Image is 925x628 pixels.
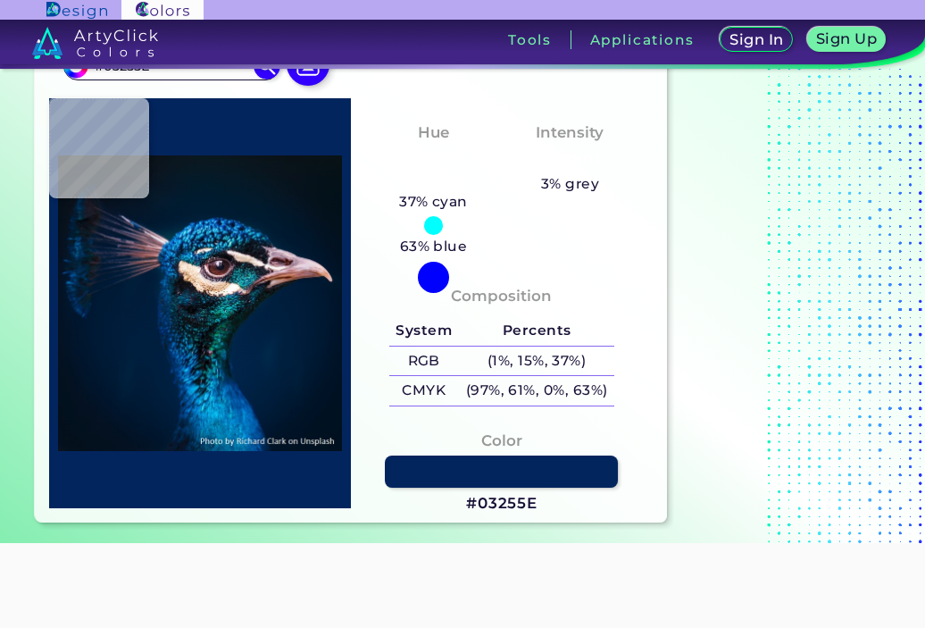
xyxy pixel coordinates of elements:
[536,120,604,146] h4: Intensity
[459,347,614,376] h5: (1%, 15%, 37%)
[375,148,491,190] h3: Tealish Blue
[418,120,449,146] h4: Hue
[723,29,789,52] a: Sign In
[819,32,874,46] h5: Sign Up
[590,33,695,46] h3: Applications
[459,376,614,406] h5: (97%, 61%, 0%, 63%)
[811,29,882,52] a: Sign Up
[459,316,614,346] h5: Percents
[481,428,522,454] h4: Color
[32,27,158,59] img: logo_artyclick_colors_white.svg
[137,543,787,624] iframe: Advertisement
[508,33,552,46] h3: Tools
[389,347,459,376] h5: RGB
[541,172,599,196] h5: 3% grey
[393,235,474,258] h5: 63% blue
[531,148,609,170] h3: Vibrant
[732,33,781,46] h5: Sign In
[46,2,106,19] img: ArtyClick Design logo
[389,376,459,406] h5: CMYK
[58,107,342,499] img: img_pavlin.jpg
[466,493,537,515] h3: #03255E
[451,283,552,309] h4: Composition
[389,316,459,346] h5: System
[392,190,474,214] h5: 37% cyan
